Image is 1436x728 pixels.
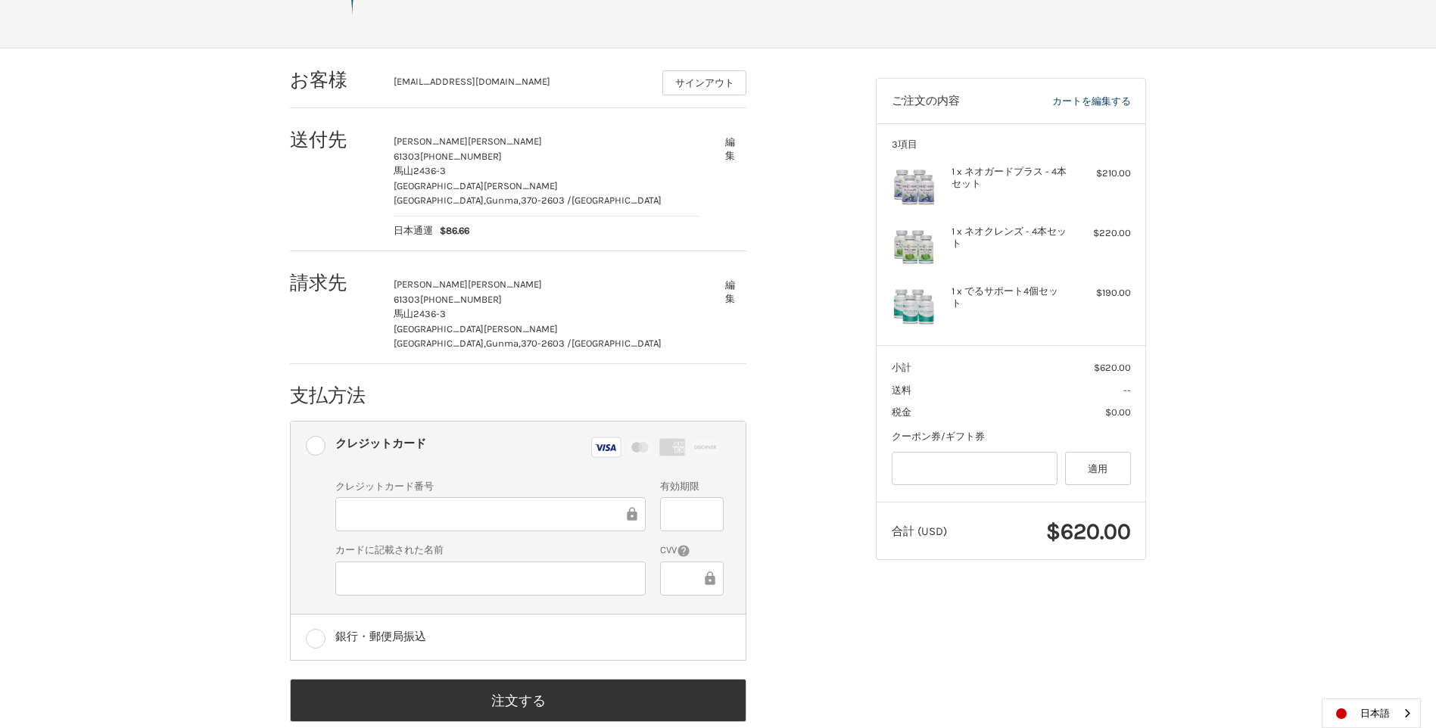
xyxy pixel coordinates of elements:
span: 送料 [892,384,911,396]
a: 日本語 [1322,699,1420,727]
aside: Language selected: 日本語 [1322,698,1421,728]
iframe: セキュア・クレジットカード・フレーム - カード所有者名 [346,570,635,587]
button: 編集 [713,130,746,167]
div: 銀行・郵便局振込 [335,624,426,649]
div: $210.00 [1071,166,1131,181]
div: $190.00 [1071,285,1131,300]
span: 馬山2436-3 [394,308,446,319]
span: Gunma, [486,338,521,349]
h4: 1 x ネオガードプラス - 4本セット [952,166,1067,191]
a: カートを編集する [1002,94,1130,109]
h4: 1 x でるサポート4個セット [952,285,1067,310]
div: Language [1322,698,1421,728]
span: [GEOGRAPHIC_DATA] [572,194,662,206]
span: 合計 (USD) [892,524,947,538]
h4: 1 x ネオクレンズ - 4本セット [952,226,1067,250]
button: 編集 [713,273,746,310]
iframe: 安全なクレジットカードフレーム - CVV [671,570,701,587]
span: [PERSON_NAME] [394,278,468,290]
h2: 請求先 [290,271,378,294]
button: 注文する [290,679,746,722]
span: [PERSON_NAME] [468,278,542,290]
div: $220.00 [1071,226,1131,241]
label: 有効期限 [660,479,723,494]
div: クーポン券/ギフト券 [892,429,1131,444]
span: 日本通運 [394,223,433,238]
span: 61303 [394,294,420,305]
span: Gunma, [486,194,521,206]
iframe: セキュア・クレジットカード・フレーム - 有効期限 [671,506,712,523]
div: クレジットカード [335,431,426,456]
label: クレジットカード番号 [335,479,646,494]
span: 馬山2436-3 [394,165,446,176]
span: [GEOGRAPHIC_DATA][PERSON_NAME][GEOGRAPHIC_DATA], [394,323,558,350]
label: カードに記載された名前 [335,543,646,558]
span: $620.00 [1046,518,1131,545]
label: CVV [660,543,723,558]
span: 小計 [892,362,911,373]
h2: 送付先 [290,128,378,151]
span: $0.00 [1105,406,1131,418]
span: [GEOGRAPHIC_DATA][PERSON_NAME][GEOGRAPHIC_DATA], [394,180,558,207]
span: 税金 [892,406,911,418]
div: [EMAIL_ADDRESS][DOMAIN_NAME] [394,74,648,95]
span: [GEOGRAPHIC_DATA] [572,338,662,349]
span: [PERSON_NAME] [394,135,468,147]
iframe: セキュア・クレジットカード・フレーム - クレジットカード番号 [346,506,624,523]
button: 適用 [1065,452,1131,486]
span: [PERSON_NAME] [468,135,542,147]
input: Gift Certificate or Coupon Code [892,452,1058,486]
span: 61303 [394,151,420,162]
span: [PHONE_NUMBER] [420,294,502,305]
h2: 支払方法 [290,384,378,407]
span: $86.66 [433,223,470,238]
span: [PHONE_NUMBER] [420,151,502,162]
h2: お客様 [290,68,378,92]
h3: ご注文の内容 [892,94,1003,109]
span: 370-2603 / [521,338,572,349]
span: -- [1123,384,1131,396]
span: 370-2603 / [521,194,572,206]
h3: 3項目 [892,138,1131,151]
span: $620.00 [1094,362,1131,373]
button: サインアウト [662,70,746,95]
